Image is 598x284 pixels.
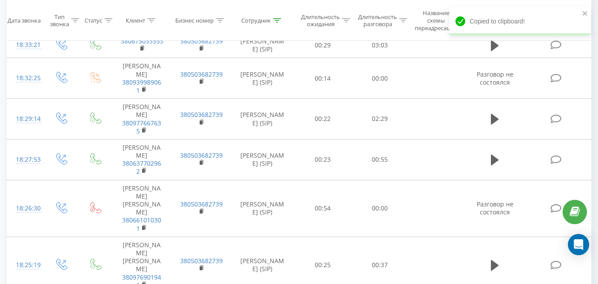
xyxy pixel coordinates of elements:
[294,180,351,237] td: 00:54
[231,58,294,99] td: [PERSON_NAME] (SIP)
[231,99,294,140] td: [PERSON_NAME] (SIP)
[16,110,35,128] div: 18:29:14
[477,200,513,216] span: Разговор не состоялся
[294,32,351,58] td: 00:29
[122,159,161,175] a: 380637702962
[85,17,102,24] div: Статус
[301,13,340,28] div: Длительность ожидания
[351,58,409,99] td: 00:00
[16,70,35,87] div: 18:32:25
[122,78,161,94] a: 380939989061
[449,7,591,35] div: Copied to clipboard!
[351,139,409,180] td: 00:55
[121,37,163,45] a: 380675033553
[294,139,351,180] td: 00:23
[126,17,145,24] div: Клиент
[50,13,69,28] div: Тип звонка
[112,180,171,237] td: [PERSON_NAME] [PERSON_NAME]
[231,139,294,180] td: [PERSON_NAME] (SIP)
[231,32,294,58] td: [PERSON_NAME] (SIP)
[415,9,457,32] div: Название схемы переадресации
[180,37,223,45] a: 380503682739
[16,151,35,168] div: 18:27:53
[351,32,409,58] td: 03:03
[122,119,161,135] a: 380977667635
[231,180,294,237] td: [PERSON_NAME] (SIP)
[180,151,223,160] a: 380503682739
[241,17,271,24] div: Сотрудник
[122,216,161,232] a: 380661010301
[16,200,35,217] div: 18:26:30
[358,13,397,28] div: Длительность разговора
[16,36,35,54] div: 18:33:21
[180,200,223,208] a: 380503682739
[112,58,171,99] td: [PERSON_NAME]
[180,257,223,265] a: 380503682739
[175,17,214,24] div: Бизнес номер
[16,257,35,274] div: 18:25:19
[351,99,409,140] td: 02:29
[568,234,589,255] div: Open Intercom Messenger
[477,70,513,86] span: Разговор не состоялся
[8,17,41,24] div: Дата звонка
[582,10,588,18] button: close
[112,139,171,180] td: [PERSON_NAME]
[351,180,409,237] td: 00:00
[180,70,223,78] a: 380503682739
[294,58,351,99] td: 00:14
[294,99,351,140] td: 00:22
[180,110,223,119] a: 380503682739
[112,99,171,140] td: [PERSON_NAME]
